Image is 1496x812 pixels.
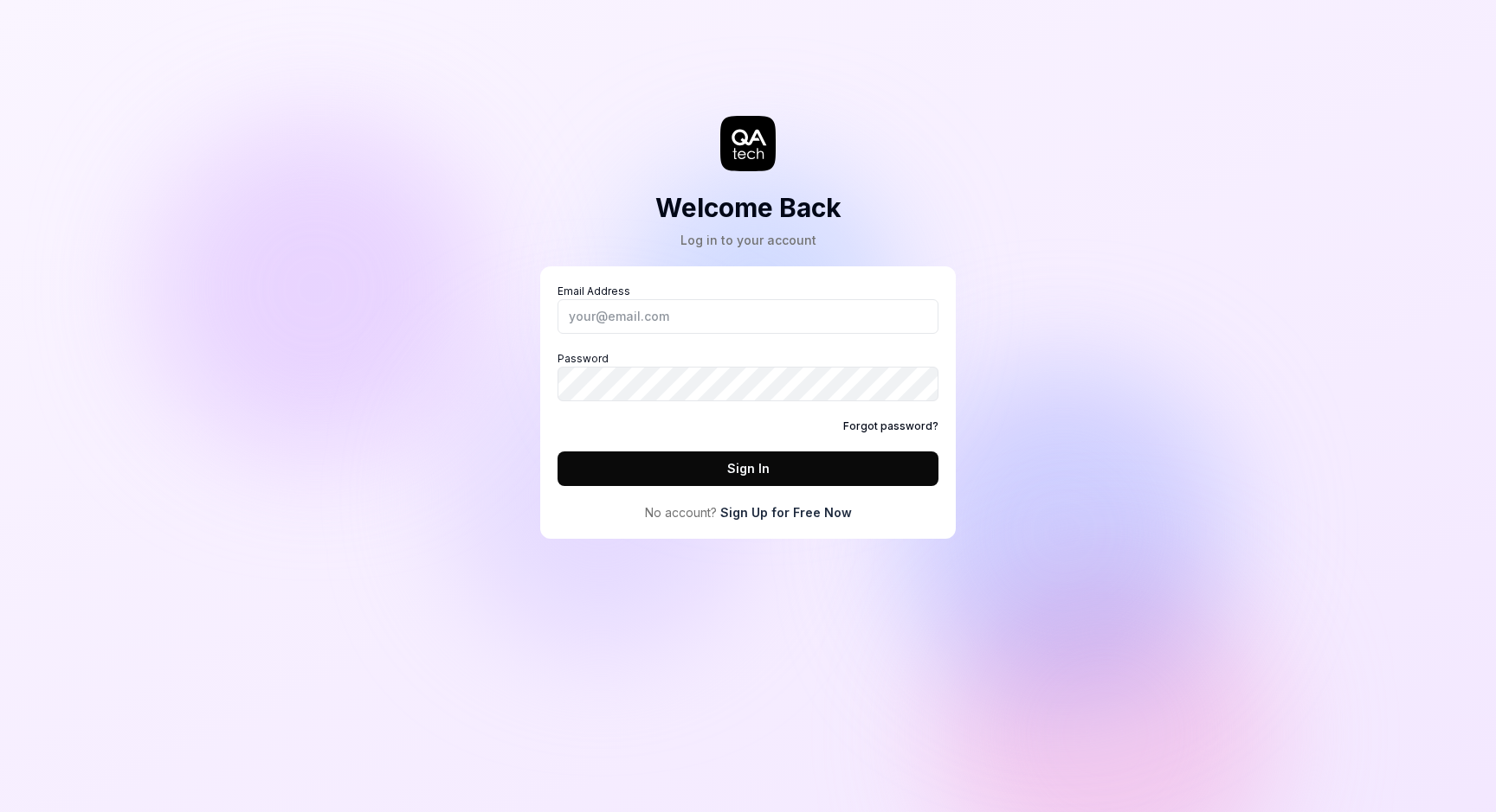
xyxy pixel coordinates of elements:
[558,451,938,486] button: Sign In
[558,367,938,401] input: Password
[655,189,841,227] h2: Welcome Back
[558,351,938,401] label: Password
[558,284,938,334] label: Email Address
[720,503,852,521] a: Sign Up for Free Now
[655,231,841,249] div: Log in to your account
[645,503,717,521] span: No account?
[843,419,938,434] a: Forgot password?
[558,299,938,334] input: Email Address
